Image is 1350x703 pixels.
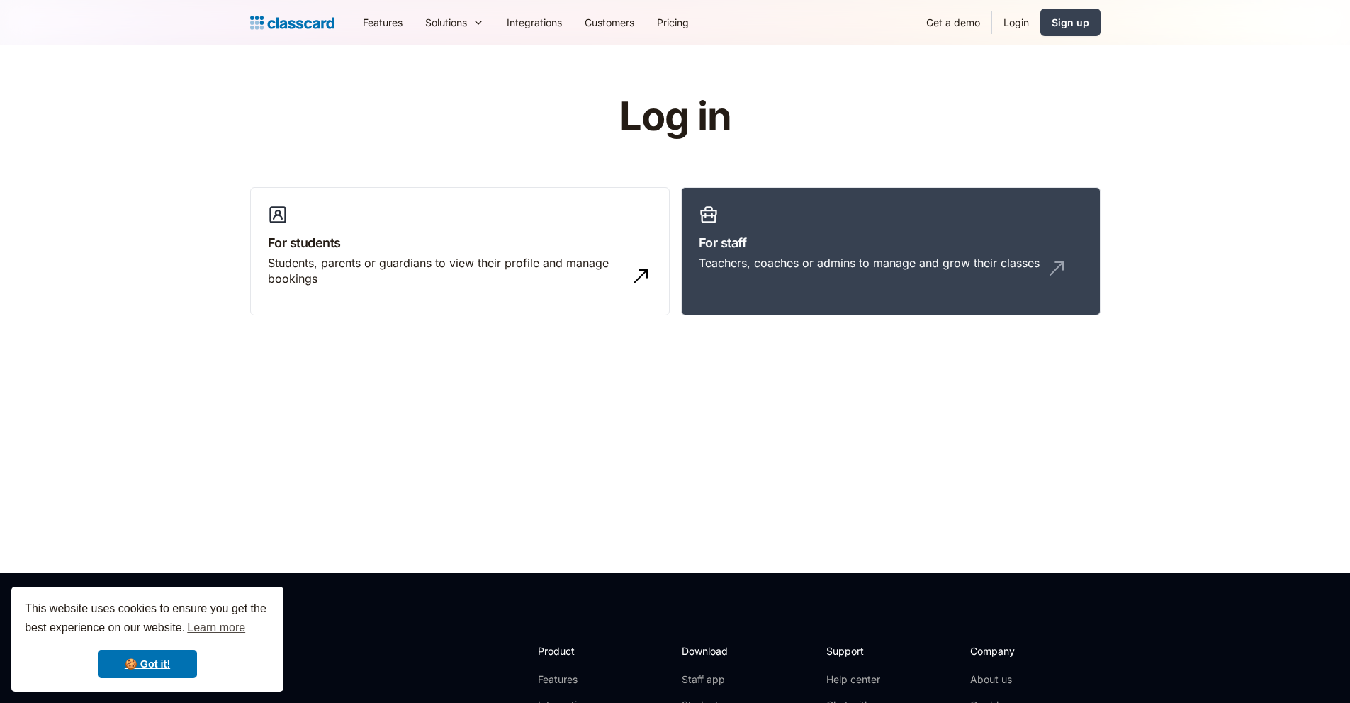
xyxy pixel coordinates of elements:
[681,187,1101,316] a: For staffTeachers, coaches or admins to manage and grow their classes
[1052,15,1089,30] div: Sign up
[915,6,991,38] a: Get a demo
[538,643,614,658] h2: Product
[250,187,670,316] a: For studentsStudents, parents or guardians to view their profile and manage bookings
[268,255,624,287] div: Students, parents or guardians to view their profile and manage bookings
[826,643,884,658] h2: Support
[25,600,270,639] span: This website uses cookies to ensure you get the best experience on our website.
[699,255,1040,271] div: Teachers, coaches or admins to manage and grow their classes
[250,13,334,33] a: home
[682,643,740,658] h2: Download
[970,643,1064,658] h2: Company
[495,6,573,38] a: Integrations
[646,6,700,38] a: Pricing
[699,233,1083,252] h3: For staff
[450,95,900,139] h1: Log in
[185,617,247,639] a: learn more about cookies
[573,6,646,38] a: Customers
[268,233,652,252] h3: For students
[1040,9,1101,36] a: Sign up
[425,15,467,30] div: Solutions
[414,6,495,38] div: Solutions
[970,673,1064,687] a: About us
[11,587,283,692] div: cookieconsent
[682,673,740,687] a: Staff app
[351,6,414,38] a: Features
[538,673,614,687] a: Features
[992,6,1040,38] a: Login
[826,673,884,687] a: Help center
[98,650,197,678] a: dismiss cookie message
